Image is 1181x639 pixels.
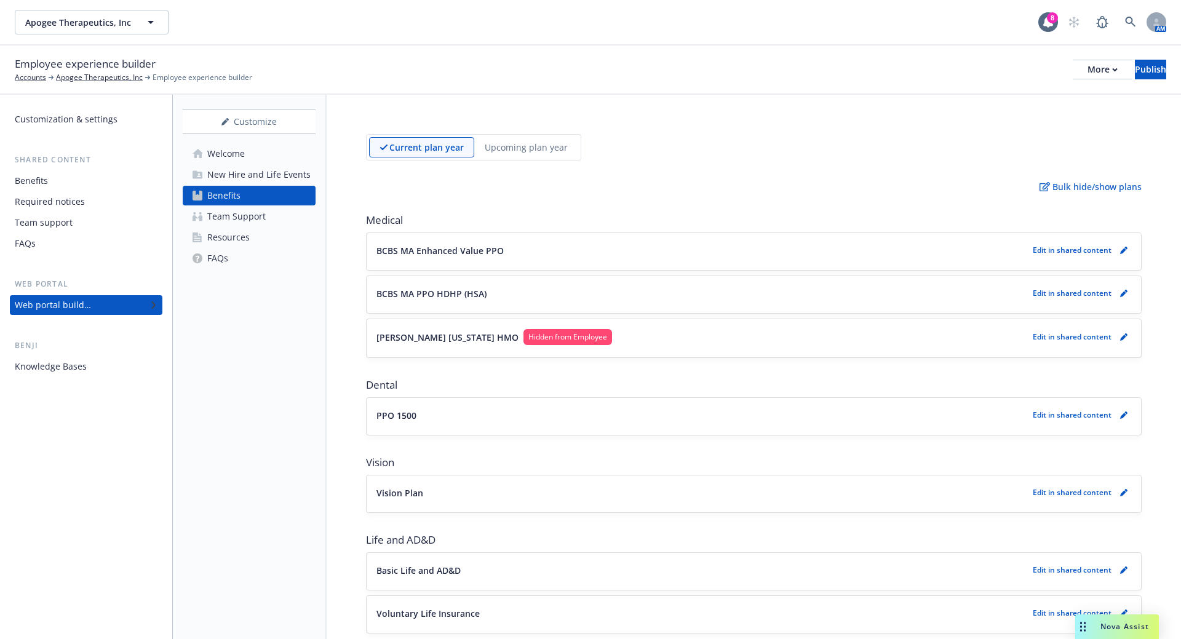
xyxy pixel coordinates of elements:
[15,192,85,212] div: Required notices
[376,329,1028,345] button: [PERSON_NAME] [US_STATE] HMOHidden from Employee
[10,357,162,376] a: Knowledge Bases
[389,141,464,154] p: Current plan year
[376,409,1028,422] button: PPO 1500
[15,357,87,376] div: Knowledge Bases
[15,295,91,315] div: Web portal builder
[366,455,1142,470] span: Vision
[1088,60,1118,79] div: More
[1075,614,1091,639] div: Drag to move
[366,533,1142,547] span: Life and AD&D
[1116,286,1131,301] a: pencil
[10,213,162,232] a: Team support
[1116,408,1131,423] a: pencil
[1116,330,1131,344] a: pencil
[207,186,241,205] div: Benefits
[10,278,162,290] div: Web portal
[1116,243,1131,258] a: pencil
[15,56,156,72] span: Employee experience builder
[183,186,316,205] a: Benefits
[376,287,1028,300] button: BCBS MA PPO HDHP (HSA)
[376,486,1028,499] button: Vision Plan
[10,339,162,352] div: Benji
[376,564,461,577] p: Basic Life and AD&D
[10,154,162,166] div: Shared content
[1090,10,1115,34] a: Report a Bug
[366,213,1142,228] span: Medical
[1033,410,1111,420] p: Edit in shared content
[376,287,487,300] p: BCBS MA PPO HDHP (HSA)
[1033,288,1111,298] p: Edit in shared content
[183,144,316,164] a: Welcome
[207,248,228,268] div: FAQs
[376,409,416,422] p: PPO 1500
[10,171,162,191] a: Benefits
[1040,180,1142,193] p: Bulk hide/show plans
[56,72,143,83] a: Apogee Therapeutics, Inc
[376,244,1028,257] button: BCBS MA Enhanced Value PPO
[15,171,48,191] div: Benefits
[15,213,73,232] div: Team support
[1033,331,1111,342] p: Edit in shared content
[1033,245,1111,255] p: Edit in shared content
[15,10,169,34] button: Apogee Therapeutics, Inc
[376,564,1028,577] button: Basic Life and AD&D
[183,109,316,134] button: Customize
[1075,614,1159,639] button: Nova Assist
[1033,608,1111,618] p: Edit in shared content
[1100,621,1149,632] span: Nova Assist
[10,234,162,253] a: FAQs
[10,192,162,212] a: Required notices
[15,234,36,253] div: FAQs
[1073,60,1132,79] button: More
[183,110,316,133] div: Customize
[1033,487,1111,498] p: Edit in shared content
[15,109,117,129] div: Customization & settings
[366,378,1142,392] span: Dental
[183,228,316,247] a: Resources
[1116,485,1131,500] a: pencil
[1135,60,1166,79] button: Publish
[207,207,266,226] div: Team Support
[10,295,162,315] a: Web portal builder
[25,16,132,29] span: Apogee Therapeutics, Inc
[376,244,504,257] p: BCBS MA Enhanced Value PPO
[1116,563,1131,577] a: pencil
[1062,10,1086,34] a: Start snowing
[183,207,316,226] a: Team Support
[485,141,568,154] p: Upcoming plan year
[528,331,607,343] span: Hidden from Employee
[10,109,162,129] a: Customization & settings
[376,607,480,620] p: Voluntary Life Insurance
[207,144,245,164] div: Welcome
[1116,606,1131,621] a: pencil
[1047,12,1058,23] div: 8
[153,72,252,83] span: Employee experience builder
[1033,565,1111,575] p: Edit in shared content
[183,248,316,268] a: FAQs
[207,228,250,247] div: Resources
[376,607,1028,620] button: Voluntary Life Insurance
[207,165,311,185] div: New Hire and Life Events
[183,165,316,185] a: New Hire and Life Events
[376,486,423,499] p: Vision Plan
[1118,10,1143,34] a: Search
[376,331,519,344] p: [PERSON_NAME] [US_STATE] HMO
[15,72,46,83] a: Accounts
